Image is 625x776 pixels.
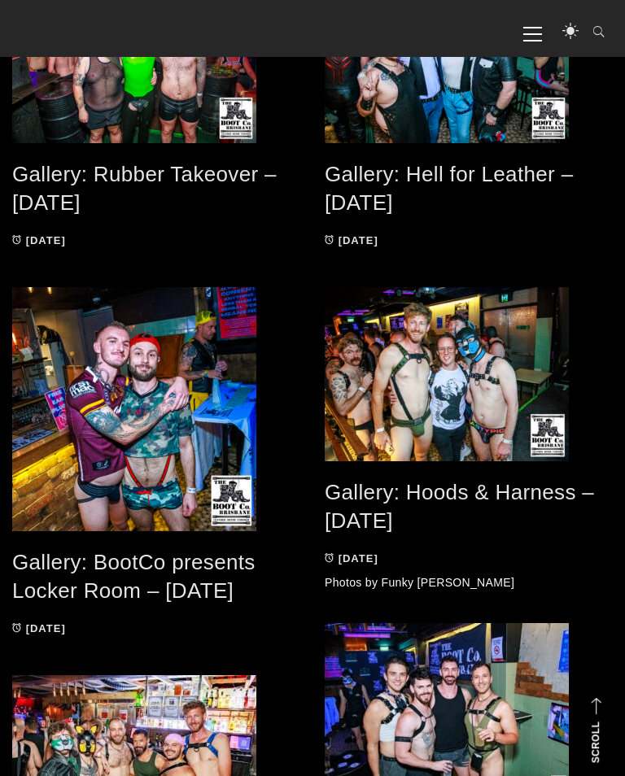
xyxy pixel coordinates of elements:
time: [DATE] [339,552,378,565]
time: [DATE] [26,234,66,246]
time: [DATE] [26,622,66,634]
strong: Scroll [590,722,601,763]
a: [DATE] [325,552,378,565]
a: [DATE] [325,234,378,246]
a: Gallery: Hoods & Harness – [DATE] [325,480,594,533]
a: [DATE] [12,622,66,634]
a: Gallery: Hell for Leather – [DATE] [325,162,573,215]
a: Gallery: BootCo presents Locker Room – [DATE] [12,550,256,603]
time: [DATE] [339,234,378,246]
a: Gallery: Rubber Takeover – [DATE] [12,162,277,215]
p: Photos by Funky [PERSON_NAME] [325,573,613,591]
a: [DATE] [12,234,66,246]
